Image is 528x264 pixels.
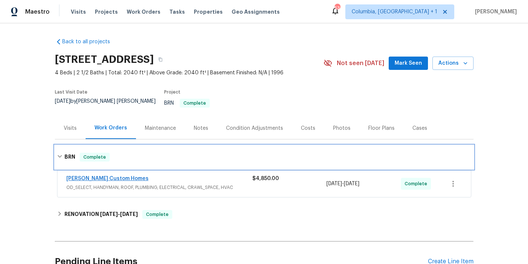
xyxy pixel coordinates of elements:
[145,125,176,132] div: Maintenance
[389,57,428,70] button: Mark Seen
[438,59,468,68] span: Actions
[94,124,127,132] div: Work Orders
[55,38,126,45] a: Back to all projects
[344,181,359,186] span: [DATE]
[412,125,427,132] div: Cases
[25,8,50,16] span: Maestro
[71,8,86,16] span: Visits
[326,180,359,187] span: -
[194,8,223,16] span: Properties
[180,101,209,105] span: Complete
[368,125,395,132] div: Floor Plans
[164,101,210,106] span: BRN
[66,184,252,191] span: OD_SELECT, HANDYMAN, ROOF, PLUMBING, ELECTRICAL, CRAWL_SPACE, HVAC
[194,125,208,132] div: Notes
[326,181,342,186] span: [DATE]
[55,99,164,113] div: by [PERSON_NAME] [PERSON_NAME]
[64,153,75,162] h6: BRN
[55,69,323,77] span: 4 Beds | 2 1/2 Baths | Total: 2040 ft² | Above Grade: 2040 ft² | Basement Finished: N/A | 1996
[95,8,118,16] span: Projects
[301,125,315,132] div: Costs
[66,176,149,181] a: [PERSON_NAME] Custom Homes
[127,8,160,16] span: Work Orders
[154,53,167,66] button: Copy Address
[55,145,474,169] div: BRN Complete
[405,180,430,187] span: Complete
[100,211,138,217] span: -
[432,57,474,70] button: Actions
[226,125,283,132] div: Condition Adjustments
[352,8,437,16] span: Columbia, [GEOGRAPHIC_DATA] + 1
[143,211,172,218] span: Complete
[337,60,384,67] span: Not seen [DATE]
[55,99,70,104] span: [DATE]
[120,211,138,217] span: [DATE]
[80,153,109,161] span: Complete
[64,125,77,132] div: Visits
[333,125,351,132] div: Photos
[472,8,517,16] span: [PERSON_NAME]
[335,4,340,12] div: 53
[55,206,474,223] div: RENOVATION [DATE]-[DATE]Complete
[100,211,118,217] span: [DATE]
[64,210,138,219] h6: RENOVATION
[169,9,185,14] span: Tasks
[232,8,280,16] span: Geo Assignments
[55,90,87,94] span: Last Visit Date
[164,90,180,94] span: Project
[395,59,422,68] span: Mark Seen
[252,176,279,181] span: $4,850.00
[55,56,154,63] h2: [STREET_ADDRESS]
